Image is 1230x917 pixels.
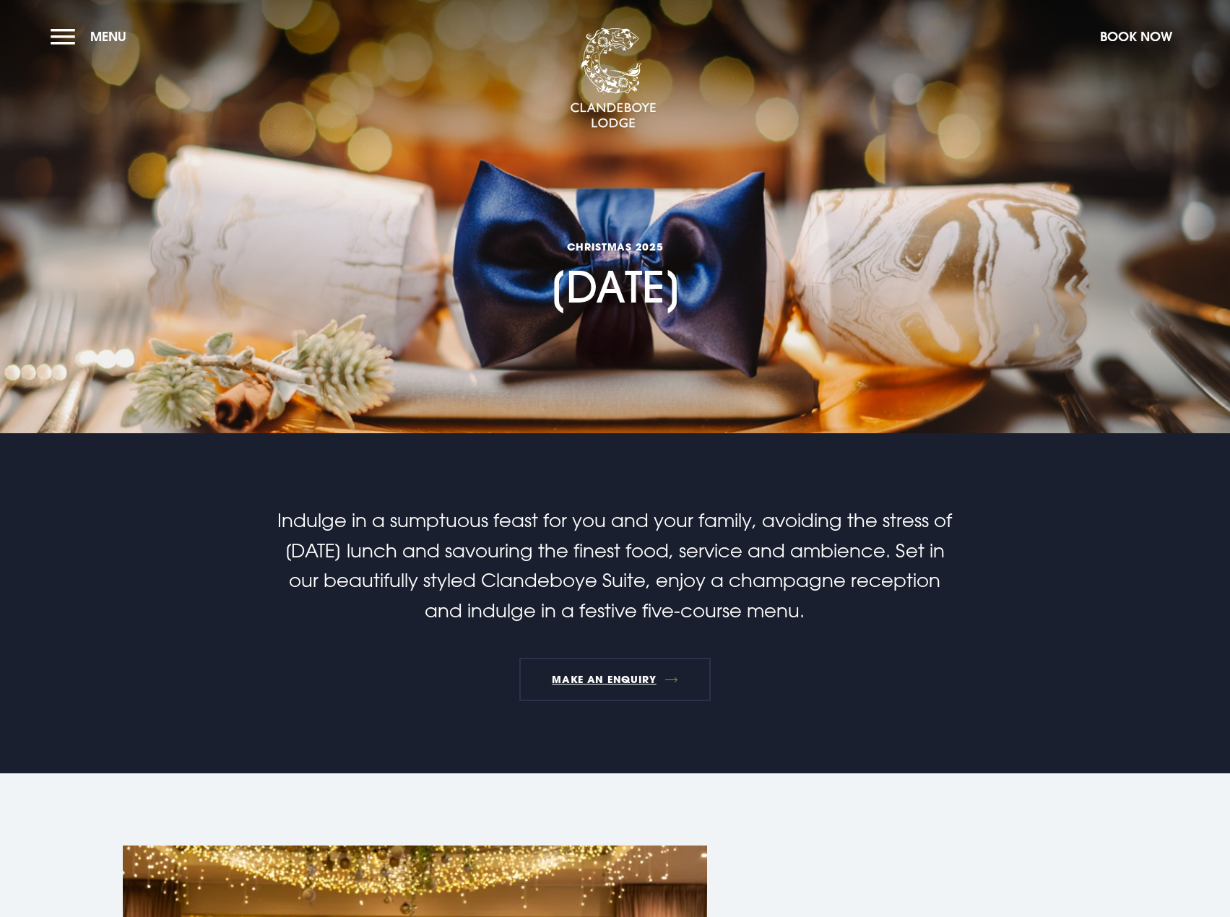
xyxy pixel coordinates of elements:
button: Menu [51,21,134,52]
img: Clandeboye Lodge [570,28,657,129]
span: Menu [90,28,126,45]
h1: [DATE] [549,128,682,313]
p: Indulge in a sumptuous feast for you and your family, avoiding the stress of [DATE] lunch and sav... [271,505,958,625]
button: Book Now [1093,21,1179,52]
span: CHRISTMAS 2025 [549,240,682,253]
a: MAKE AN ENQUIRY [519,658,711,701]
